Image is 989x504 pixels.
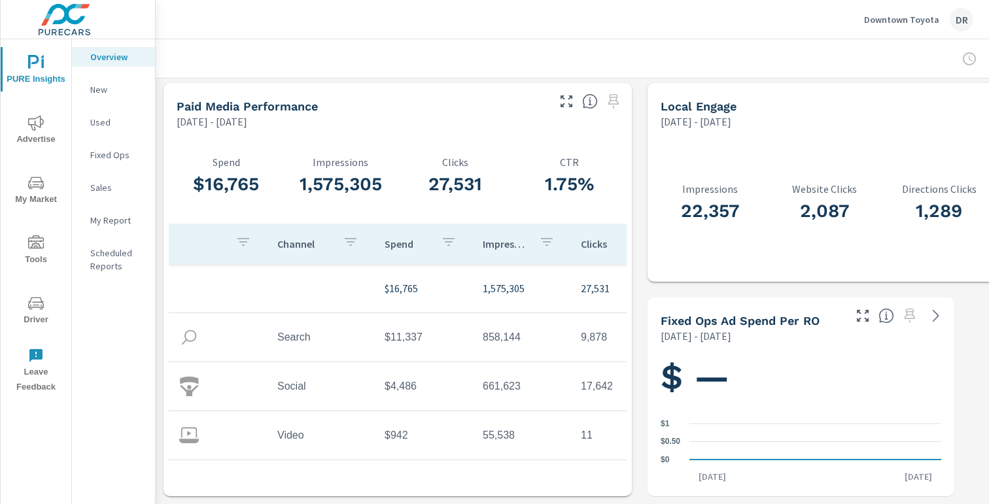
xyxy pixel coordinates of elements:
[90,214,145,227] p: My Report
[661,355,941,399] h1: $ —
[374,321,472,354] td: $11,337
[653,200,767,222] h3: 22,357
[878,308,894,324] span: Average cost of Fixed Operations-oriented advertising per each Repair Order closed at the dealer ...
[570,419,668,452] td: 11
[581,280,658,296] p: 27,531
[864,14,939,25] p: Downtown Toyota
[5,235,67,267] span: Tools
[5,295,67,328] span: Driver
[283,156,398,168] p: Impressions
[267,370,374,403] td: Social
[385,280,462,296] p: $16,765
[483,237,529,250] p: Impressions
[512,173,627,195] h3: 1.75%
[661,99,737,113] h5: Local Engage
[472,321,570,354] td: 858,144
[90,246,145,273] p: Scheduled Reports
[950,8,973,31] div: DR
[72,178,155,197] div: Sales
[603,91,624,112] span: Select a preset date range to save this widget
[5,175,67,207] span: My Market
[1,39,71,400] div: nav menu
[570,321,668,354] td: 9,878
[899,305,920,326] span: Select a preset date range to save this widget
[177,114,247,129] p: [DATE] - [DATE]
[661,455,670,464] text: $0
[661,314,820,328] h5: Fixed Ops Ad Spend Per RO
[90,116,145,129] p: Used
[926,305,946,326] a: See more details in report
[72,80,155,99] div: New
[852,305,873,326] button: Make Fullscreen
[90,181,145,194] p: Sales
[169,173,283,195] h3: $16,765
[767,200,882,222] h3: 2,087
[72,210,155,230] div: My Report
[5,55,67,87] span: PURE Insights
[581,237,627,250] p: Clicks
[570,370,668,403] td: 17,642
[661,437,680,446] text: $0.50
[5,348,67,395] span: Leave Feedback
[72,145,155,165] div: Fixed Ops
[661,328,731,344] p: [DATE] - [DATE]
[661,419,670,428] text: $1
[398,156,512,168] p: Clicks
[556,91,577,112] button: Make Fullscreen
[512,156,627,168] p: CTR
[267,419,374,452] td: Video
[653,183,767,195] p: Impressions
[90,50,145,63] p: Overview
[398,173,512,195] h3: 27,531
[472,370,570,403] td: 661,623
[483,280,560,296] p: 1,575,305
[5,115,67,147] span: Advertise
[179,426,199,445] img: icon-video.svg
[72,47,155,67] div: Overview
[72,243,155,276] div: Scheduled Reports
[689,470,735,483] p: [DATE]
[374,419,472,452] td: $942
[895,470,941,483] p: [DATE]
[169,156,283,168] p: Spend
[283,173,398,195] h3: 1,575,305
[72,112,155,132] div: Used
[385,237,430,250] p: Spend
[767,183,882,195] p: Website Clicks
[90,83,145,96] p: New
[277,237,332,250] p: Channel
[661,114,731,129] p: [DATE] - [DATE]
[267,321,374,354] td: Search
[177,99,318,113] h5: Paid Media Performance
[582,93,598,109] span: Understand performance metrics over the selected time range.
[374,370,472,403] td: $4,486
[179,328,199,347] img: icon-search.svg
[179,377,199,396] img: icon-social.svg
[472,419,570,452] td: 55,538
[90,148,145,161] p: Fixed Ops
